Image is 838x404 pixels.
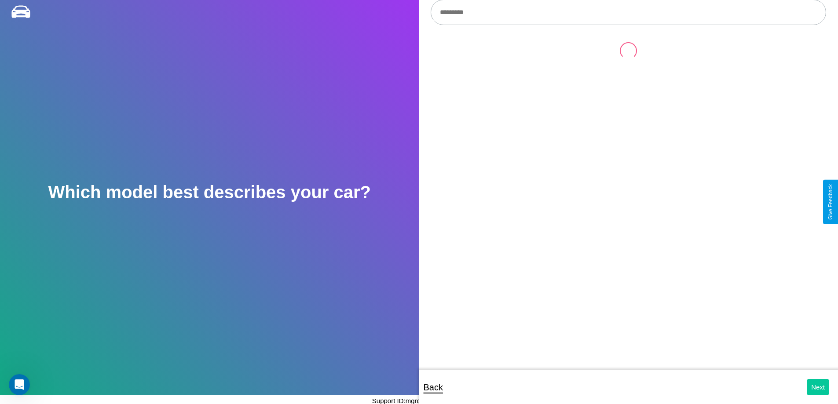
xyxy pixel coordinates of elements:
[807,379,829,395] button: Next
[424,379,443,395] p: Back
[9,374,30,395] iframe: Intercom live chat
[827,184,834,220] div: Give Feedback
[48,182,371,202] h2: Which model best describes your car?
